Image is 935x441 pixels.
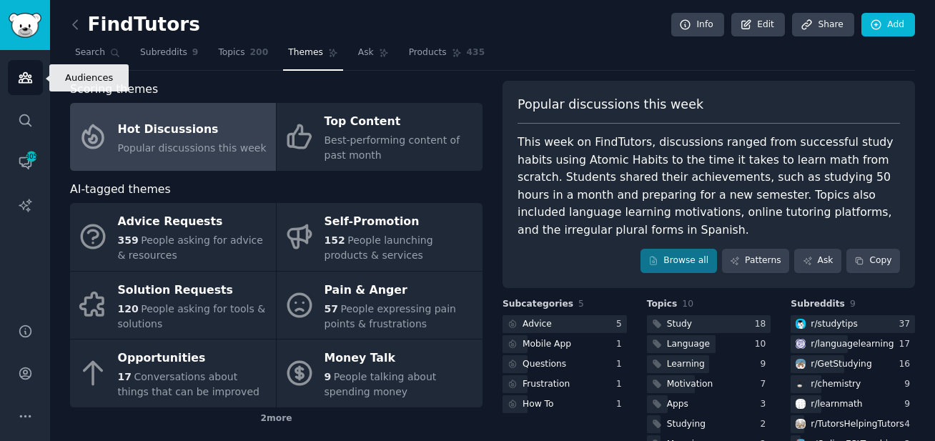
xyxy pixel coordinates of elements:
div: How To [523,398,554,411]
a: Studying2 [647,415,771,433]
div: 9 [904,398,915,411]
a: TutorsHelpingTutorsr/TutorsHelpingTutors4 [791,415,915,433]
span: 152 [325,234,345,246]
span: 200 [250,46,269,59]
span: Scoring themes [70,81,158,99]
span: 9 [192,46,199,59]
span: People launching products & services [325,234,433,261]
span: 435 [467,46,485,59]
div: Language [667,338,710,351]
h2: FindTutors [70,14,200,36]
span: Popular discussions this week [118,142,267,154]
div: Advice Requests [118,211,269,234]
a: Add [861,13,915,37]
div: 37 [899,318,915,331]
span: People asking for advice & resources [118,234,263,261]
div: r/ chemistry [811,378,861,391]
div: 16 [899,358,915,371]
img: GetStudying [796,359,806,369]
span: Topics [647,298,678,311]
a: Ask [794,249,841,273]
img: TutorsHelpingTutors [796,419,806,429]
a: Browse all [640,249,717,273]
a: Apps3 [647,395,771,413]
span: 359 [118,234,139,246]
div: 2 [761,418,771,431]
span: Ask [358,46,374,59]
div: r/ GetStudying [811,358,871,371]
div: 1 [616,378,627,391]
span: Search [75,46,105,59]
span: Popular discussions this week [518,96,703,114]
div: 5 [616,318,627,331]
a: Advice Requests359People asking for advice & resources [70,203,276,271]
span: People asking for tools & solutions [118,303,266,329]
div: Learning [667,358,705,371]
a: Ask [353,41,394,71]
img: studytips [796,319,806,329]
div: Apps [667,398,688,411]
span: Products [409,46,447,59]
a: Questions1 [503,355,627,373]
span: 5 [578,299,584,309]
div: 1 [616,358,627,371]
a: Money Talk9People talking about spending money [277,340,483,407]
a: Pain & Anger57People expressing pain points & frustrations [277,272,483,340]
div: Hot Discussions [118,118,267,141]
span: Best-performing content of past month [325,134,460,161]
div: r/ studytips [811,318,858,331]
a: chemistryr/chemistry9 [791,375,915,393]
img: languagelearning [796,339,806,349]
a: languagelearningr/languagelearning17 [791,335,915,353]
a: Top ContentBest-performing content of past month [277,103,483,171]
a: Opportunities17Conversations about things that can be improved [70,340,276,407]
div: 10 [755,338,771,351]
div: Money Talk [325,347,475,370]
a: Themes [283,41,343,71]
a: Language10 [647,335,771,353]
div: Study [667,318,692,331]
span: People talking about spending money [325,371,437,397]
div: 1 [616,398,627,411]
div: 2 more [70,407,483,430]
a: learnmathr/learnmath9 [791,395,915,413]
span: Topics [218,46,244,59]
a: Share [792,13,854,37]
a: How To1 [503,395,627,413]
span: 17 [118,371,132,382]
a: Edit [731,13,785,37]
span: 10 [682,299,693,309]
a: GetStudyingr/GetStudying16 [791,355,915,373]
span: AI-tagged themes [70,181,171,199]
div: Top Content [325,111,475,134]
span: People expressing pain points & frustrations [325,303,456,329]
span: Themes [288,46,323,59]
div: 3 [761,398,771,411]
span: 305 [25,152,38,162]
a: Topics200 [213,41,273,71]
div: 4 [904,418,915,431]
span: 120 [118,303,139,314]
div: r/ TutorsHelpingTutors [811,418,904,431]
div: r/ learnmath [811,398,862,411]
a: studytipsr/studytips37 [791,315,915,333]
img: learnmath [796,399,806,409]
span: 9 [850,299,856,309]
a: Study18 [647,315,771,333]
div: Motivation [667,378,713,391]
div: 18 [755,318,771,331]
a: Frustration1 [503,375,627,393]
div: r/ languagelearning [811,338,894,351]
a: Hot DiscussionsPopular discussions this week [70,103,276,171]
a: Products435 [404,41,490,71]
a: Search [70,41,125,71]
a: Mobile App1 [503,335,627,353]
a: Motivation7 [647,375,771,393]
a: 305 [8,145,43,180]
div: This week on FindTutors, discussions ranged from successful study habits using Atomic Habits to t... [518,134,900,239]
span: Subcategories [503,298,573,311]
a: Advice5 [503,315,627,333]
button: Copy [846,249,900,273]
a: Patterns [722,249,789,273]
div: Pain & Anger [325,279,475,302]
